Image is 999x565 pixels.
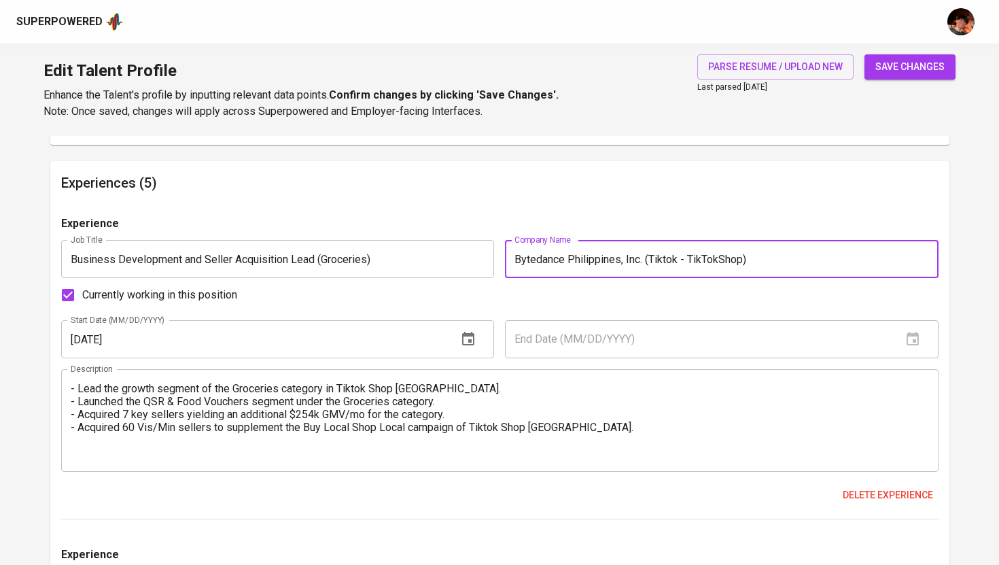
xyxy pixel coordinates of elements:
[61,547,119,563] p: Experience
[61,172,939,194] h6: Experiences (5)
[105,12,124,32] img: app logo
[82,287,237,303] span: Currently working in this position
[837,483,939,508] button: Delete experience
[843,487,933,504] span: Delete experience
[329,88,559,101] b: Confirm changes by clicking 'Save Changes'.
[697,82,767,92] span: Last parsed [DATE]
[947,8,975,35] img: diemas@glints.com
[43,54,559,87] h1: Edit Talent Profile
[61,216,119,232] p: Experience
[864,54,956,80] button: save changes
[708,58,843,75] span: parse resume / upload new
[16,14,103,30] div: Superpowered
[875,58,945,75] span: save changes
[16,12,124,32] a: Superpoweredapp logo
[43,87,559,120] p: Enhance the Talent's profile by inputting relevant data points. Note: Once saved, changes will ap...
[697,54,854,80] button: parse resume / upload new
